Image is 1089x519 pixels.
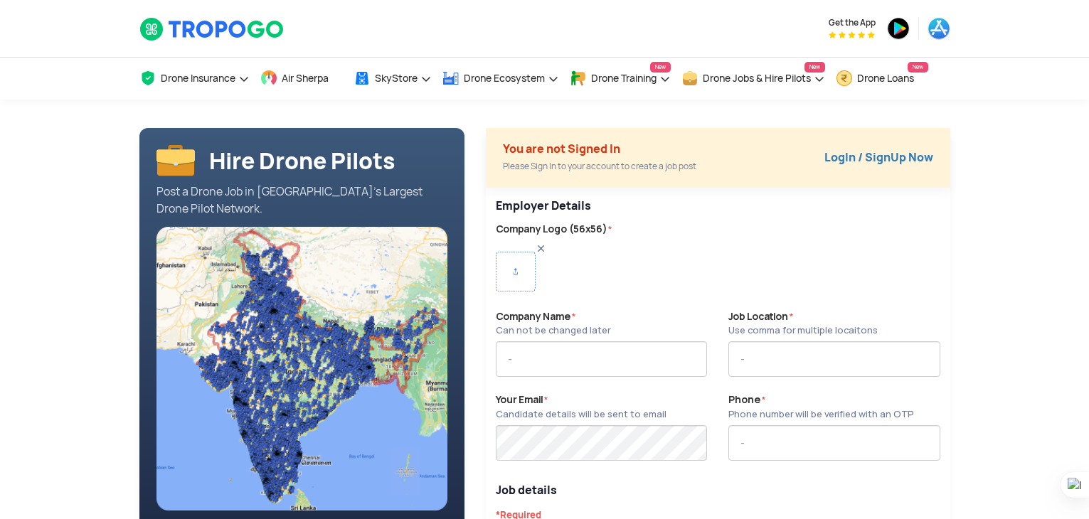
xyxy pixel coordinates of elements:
[591,73,657,84] span: Drone Training
[887,17,910,40] img: ic_playstore.png
[496,323,610,338] div: Can not be changed later
[804,62,825,73] span: New
[503,158,696,175] div: Please Sign In to your account to create a job post
[156,183,448,218] div: Post a Drone Job in [GEOGRAPHIC_DATA]’s Largest Drone Pilot Network.
[260,58,343,100] a: Air Sherpa
[681,58,825,100] a: Drone Jobs & Hire PilotsNew
[139,17,285,41] img: TropoGo Logo
[496,222,940,237] label: Company Logo (56x56)
[728,323,878,338] div: Use comma for multiple locaitons
[496,341,707,377] input: -
[908,62,928,73] span: New
[496,482,940,499] p: Job details
[464,73,545,84] span: Drone Ecosystem
[161,73,235,84] span: Drone Insurance
[703,73,811,84] span: Drone Jobs & Hire Pilots
[354,58,432,100] a: SkyStore
[928,17,950,40] img: ic_appstore.png
[857,73,914,84] span: Drone Loans
[496,309,610,338] label: Company Name
[503,141,696,158] div: You are not Signed In
[650,62,671,73] span: New
[282,73,329,84] span: Air Sherpa
[836,58,928,100] a: Drone LoansNew
[728,392,913,422] label: Phone
[824,150,933,165] a: LogIn / SignUp Now
[442,58,559,100] a: Drone Ecosystem
[728,309,878,338] label: Job Location
[139,58,250,100] a: Drone Insurance
[496,392,666,422] label: Your Email
[209,148,395,174] h1: Hire Drone Pilots
[728,407,913,422] div: Phone number will be verified with an OTP
[570,58,671,100] a: Drone TrainingNew
[496,407,666,422] div: Candidate details will be sent to email
[375,73,418,84] span: SkyStore
[829,17,876,28] span: Get the App
[728,341,940,377] input: -
[728,425,940,461] input: -
[829,31,875,38] img: App Raking
[496,198,940,215] p: Employer Details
